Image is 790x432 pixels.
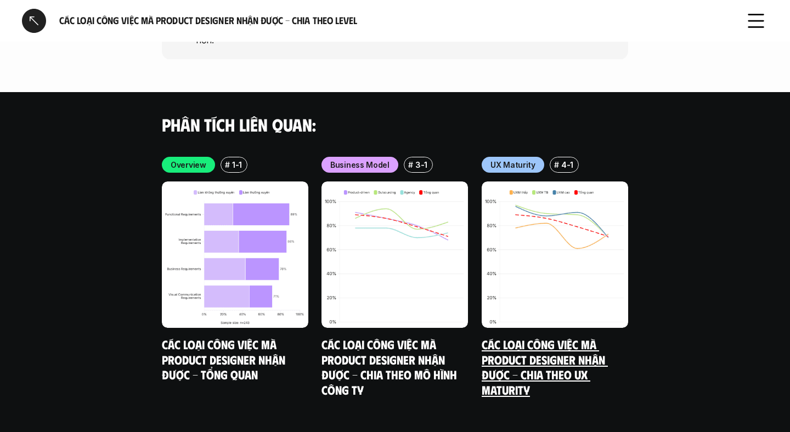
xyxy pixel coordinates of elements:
[171,159,206,170] p: Overview
[330,159,390,170] p: Business Model
[554,161,558,169] h6: #
[59,14,731,27] h6: Các loại công việc mà Product Designer nhận được - Chia theo Level
[196,20,611,46] p: : Rèn luyện thể thao, duy trì sức khỏe. Càng có tuổi mà lại càng phải làm nhiều việc hơn.
[415,159,427,170] p: 3-1
[162,114,628,135] h4: Phân tích liên quan:
[232,159,242,170] p: 1-1
[490,159,535,170] p: UX Maturity
[225,161,230,169] h6: #
[321,337,460,397] a: Các loại công việc mà Product Designer nhận được - Chia theo mô hình công ty
[162,337,288,382] a: Các loại công việc mà Product Designer nhận được - Tổng quan
[408,161,413,169] h6: #
[482,337,608,397] a: Các loại công việc mà Product Designer nhận được - Chia theo UX Maturity
[561,159,573,170] p: 4-1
